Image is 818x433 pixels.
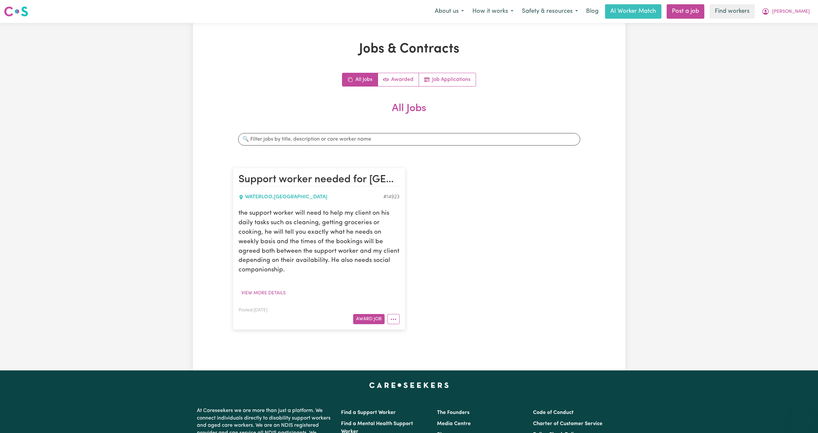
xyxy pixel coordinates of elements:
[772,8,810,15] span: [PERSON_NAME]
[238,209,400,275] p: the support worker will need to help my client on his daily tasks such as cleaning, getting groce...
[238,173,400,187] h2: Support worker needed for Waterloo area
[238,133,580,146] input: 🔍 Filter jobs by title, description or care worker name
[238,288,289,298] button: View more details
[518,5,582,18] button: Safety & resources
[4,6,28,17] img: Careseekers logo
[533,421,602,426] a: Charter of Customer Service
[437,421,471,426] a: Media Centre
[468,5,518,18] button: How it works
[582,4,602,19] a: Blog
[233,102,585,125] h2: All Jobs
[238,193,383,201] div: WATERLOO , [GEOGRAPHIC_DATA]
[710,4,755,19] a: Find workers
[430,5,468,18] button: About us
[342,73,378,86] a: All jobs
[533,410,574,415] a: Code of Conduct
[792,407,813,428] iframe: Button to launch messaging window, conversation in progress
[757,5,814,18] button: My Account
[419,73,476,86] a: Job applications
[383,193,400,201] div: Job ID #14923
[341,410,396,415] a: Find a Support Worker
[387,314,400,324] button: More options
[353,314,385,324] button: Award Job
[369,382,449,387] a: Careseekers home page
[233,41,585,57] h1: Jobs & Contracts
[378,73,419,86] a: Active jobs
[238,308,267,312] span: Posted: [DATE]
[667,4,704,19] a: Post a job
[605,4,661,19] a: AI Worker Match
[437,410,469,415] a: The Founders
[4,4,28,19] a: Careseekers logo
